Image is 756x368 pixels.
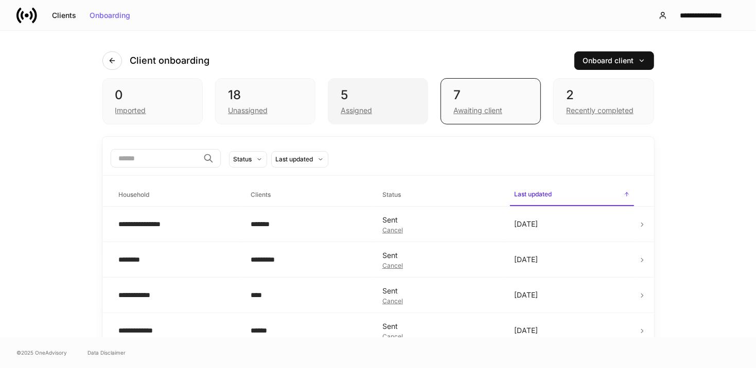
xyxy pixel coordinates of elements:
button: Clients [45,7,83,24]
span: Status [378,185,502,206]
div: Sent [382,250,498,261]
div: Imported [115,105,146,116]
div: 18Unassigned [215,78,315,124]
button: Status [229,151,267,168]
td: [DATE] [506,242,638,278]
div: 5 [341,87,415,103]
span: © 2025 OneAdvisory [16,348,67,357]
div: Status [234,154,252,164]
div: 2 [566,87,641,103]
button: Cancel [382,298,403,304]
td: [DATE] [506,313,638,348]
button: Onboard client [574,51,654,70]
div: 7 [453,87,528,103]
div: Clients [52,12,76,19]
div: Recently completed [566,105,634,116]
div: Sent [382,215,498,225]
div: Assigned [341,105,372,116]
div: Awaiting client [453,105,502,116]
button: Last updated [271,151,328,168]
td: [DATE] [506,207,638,242]
div: 5Assigned [328,78,428,124]
div: 7Awaiting client [441,78,541,124]
button: Cancel [382,263,403,269]
div: Sent [382,321,498,332]
div: 18 [228,87,303,103]
h6: Status [382,190,401,199]
div: Sent [382,286,498,296]
div: 0Imported [102,78,203,124]
div: Unassigned [228,105,268,116]
div: Last updated [276,154,313,164]
h6: Last updated [514,189,552,199]
h4: Client onboarding [130,54,210,67]
div: Onboarding [90,12,130,19]
h6: Household [119,190,150,199]
td: [DATE] [506,278,638,313]
div: Onboard client [583,57,645,64]
div: 0 [115,87,190,103]
a: Data Disclaimer [87,348,126,357]
button: Cancel [382,227,403,233]
button: Cancel [382,334,403,340]
span: Household [115,185,238,206]
span: Clients [247,185,370,206]
button: Onboarding [83,7,137,24]
div: 2Recently completed [553,78,654,124]
h6: Clients [251,190,271,199]
span: Last updated [510,184,634,206]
